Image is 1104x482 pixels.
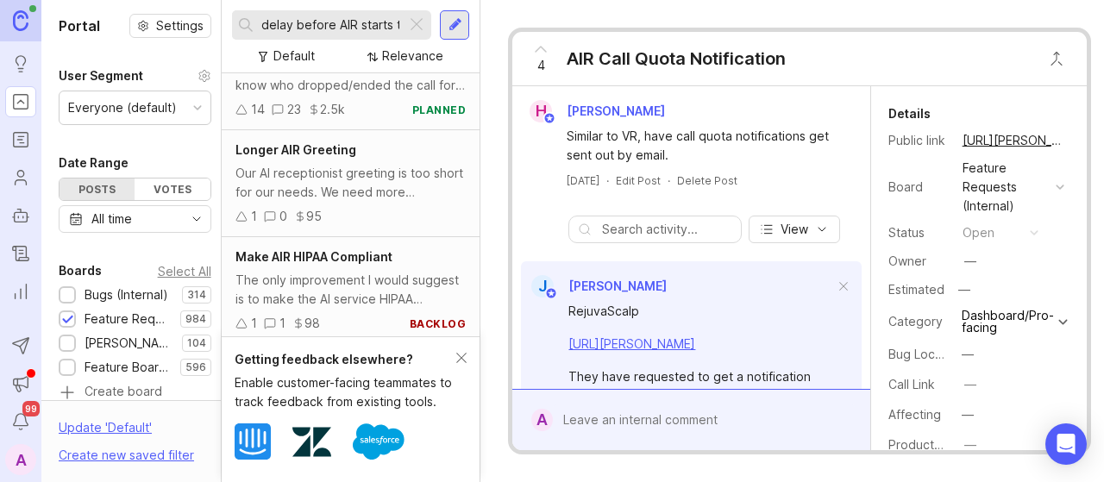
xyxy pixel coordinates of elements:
[5,406,36,437] button: Notifications
[567,47,786,71] div: AIR Call Quota Notification
[22,401,40,416] span: 99
[964,252,976,271] div: —
[412,103,467,117] div: planned
[261,16,399,34] input: Search...
[59,153,129,173] div: Date Range
[963,223,994,242] div: open
[567,127,835,165] div: Similar to VR, have call quota notifications get sent out by email.
[616,173,661,188] div: Edit Post
[888,103,931,124] div: Details
[964,435,976,454] div: —
[888,178,949,197] div: Board
[292,423,331,461] img: Zendesk logo
[953,279,975,301] div: —
[235,142,356,157] span: Longer AIR Greeting
[568,302,833,321] div: RejuvaScalp
[251,314,257,333] div: 1
[964,375,976,394] div: —
[962,310,1054,334] div: Dashboard/Pro-facing
[781,221,808,238] span: View
[129,14,211,38] button: Settings
[668,173,670,188] div: ·
[13,10,28,30] img: Canny Home
[962,345,974,364] div: —
[59,16,100,36] h1: Portal
[602,220,731,239] input: Search activity...
[59,260,102,281] div: Boards
[222,23,480,130] a: Who ended call - AIR vs. CallerIt would be helpful to have a way to know who dropped/ended the ca...
[888,312,949,331] div: Category
[5,162,36,193] a: Users
[85,334,173,353] div: [PERSON_NAME] (Public)
[235,423,271,460] img: Intercom logo
[59,385,211,401] a: Create board
[235,164,466,202] div: Our AI receptionist greeting is too short for our needs. We need more characters available to say...
[187,336,206,350] p: 104
[235,249,392,264] span: Make AIR HIPAA Compliant
[91,210,132,228] div: All time
[251,207,257,226] div: 1
[567,103,665,118] span: [PERSON_NAME]
[5,200,36,231] a: Autopilot
[251,100,265,119] div: 14
[888,131,949,150] div: Public link
[519,100,679,122] a: H[PERSON_NAME]
[185,312,206,326] p: 984
[568,367,833,405] div: They have requested to get a notification when using their quota, just like VR.
[235,373,456,411] div: Enable customer-facing teammates to track feedback from existing tools.
[888,407,941,422] label: Affecting
[410,316,467,331] div: backlog
[60,178,135,200] div: Posts
[1039,41,1074,76] button: Close button
[320,100,345,119] div: 2.5k
[888,223,949,242] div: Status
[568,279,667,293] span: [PERSON_NAME]
[273,47,315,66] div: Default
[183,212,210,226] svg: toggle icon
[537,56,545,75] span: 4
[5,368,36,399] button: Announcements
[235,350,456,369] div: Getting feedback elsewhere?
[749,216,840,243] button: View
[888,377,935,391] label: Call Link
[5,276,36,307] a: Reporting
[279,314,285,333] div: 1
[185,360,206,374] p: 596
[5,444,36,475] button: A
[888,347,963,361] label: Bug Location
[85,310,172,329] div: Feature Requests (Internal)
[606,173,609,188] div: ·
[85,285,168,304] div: Bugs (Internal)
[304,314,320,333] div: 98
[5,86,36,117] a: Portal
[59,418,152,446] div: Update ' Default '
[543,112,556,125] img: member badge
[963,159,1049,216] div: Feature Requests (Internal)
[68,98,177,117] div: Everyone (default)
[235,271,466,309] div: The only improvement I would suggest is to make the AI service HIPAA compliant.
[959,373,982,396] button: Call Link
[888,284,944,296] div: Estimated
[531,409,552,431] div: A
[888,437,980,452] label: ProductboardID
[5,48,36,79] a: Ideas
[5,238,36,269] a: Changelog
[957,129,1069,152] a: [URL][PERSON_NAME]
[135,178,210,200] div: Votes
[279,207,287,226] div: 0
[5,124,36,155] a: Roadmaps
[888,252,949,271] div: Owner
[235,57,466,95] div: It would be helpful to have a way to know who dropped/ended the call for AIR. [URL][PERSON_NAME]
[85,358,172,377] div: Feature Board Sandbox [DATE]
[222,130,480,237] a: Longer AIR GreetingOur AI receptionist greeting is too short for our needs. We need more characte...
[59,66,143,86] div: User Segment
[156,17,204,34] span: Settings
[545,287,558,300] img: member badge
[59,446,194,465] div: Create new saved filter
[5,330,36,361] button: Send to Autopilot
[1045,423,1087,465] div: Open Intercom Messenger
[521,275,667,297] a: J[PERSON_NAME]
[353,416,405,467] img: Salesforce logo
[567,173,599,188] a: [DATE]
